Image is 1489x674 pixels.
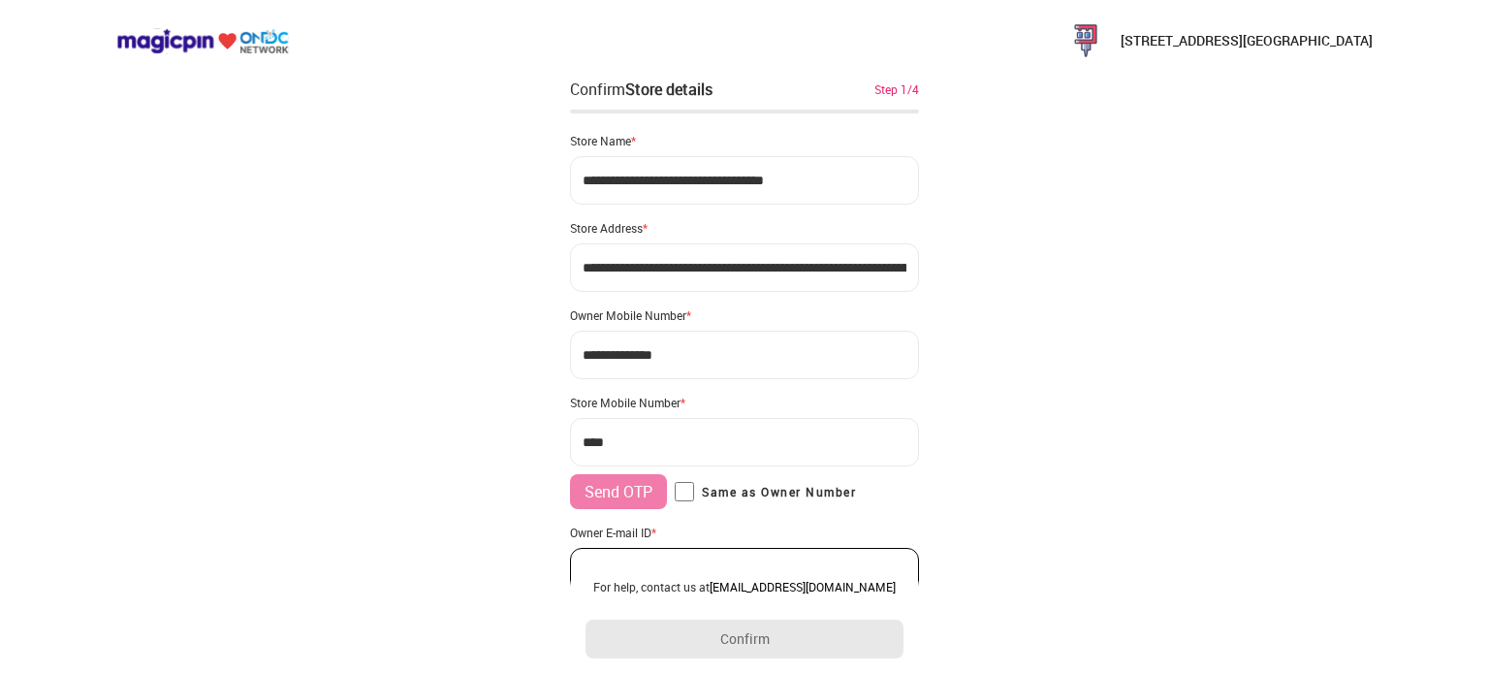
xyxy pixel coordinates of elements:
[625,79,713,100] div: Store details
[1066,21,1105,60] img: pqStEEQGBJV9s6QwI-09fYT52n1VXhzjJacTem9G5QS8OTqg12t1bisg-o1jhMl_FX72lIYVLNRQuXOoIacmfpcX3ts
[675,482,856,501] label: Same as Owner Number
[710,579,896,594] a: [EMAIL_ADDRESS][DOMAIN_NAME]
[570,307,919,323] div: Owner Mobile Number
[570,133,919,148] div: Store Name
[570,525,919,540] div: Owner E-mail ID
[570,474,667,509] button: Send OTP
[570,78,713,101] div: Confirm
[1121,31,1373,50] p: [STREET_ADDRESS][GEOGRAPHIC_DATA]
[570,220,919,236] div: Store Address
[570,395,919,410] div: Store Mobile Number
[675,482,694,501] input: Same as Owner Number
[116,28,289,54] img: ondc-logo-new-small.8a59708e.svg
[874,80,919,98] div: Step 1/4
[586,579,903,594] div: For help, contact us at
[586,620,903,658] button: Confirm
